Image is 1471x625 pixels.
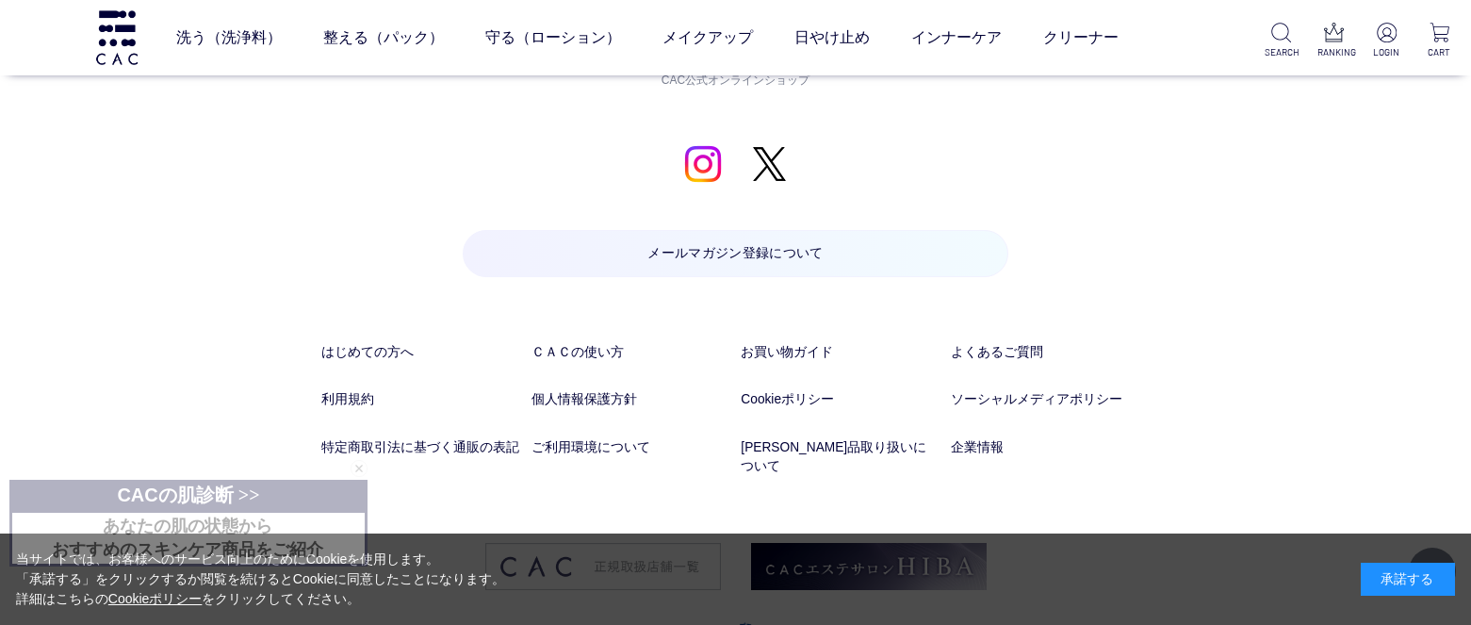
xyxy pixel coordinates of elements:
a: SEARCH [1265,23,1299,59]
div: 当サイトでは、お客様へのサービス向上のためにCookieを使用します。 「承諾する」をクリックするか閲覧を続けるとCookieに同意したことになります。 詳細はこちらの をクリックしてください。 [16,550,506,609]
a: ご利用環境について [531,438,730,458]
a: 利用規約 [321,390,520,410]
a: 整える（パック） [323,11,444,64]
a: はじめての方へ [321,343,520,363]
a: 洗う（洗浄料） [176,11,282,64]
a: ＣＡＣの使い方 [531,343,730,363]
a: メールマガジン登録について [463,230,1009,277]
a: Cookieポリシー [108,591,203,606]
a: 特定商取引法に基づく通販の表記 [321,438,520,458]
p: SEARCH [1265,45,1299,59]
img: logo [93,10,140,64]
a: メイクアップ [662,11,753,64]
p: LOGIN [1370,45,1404,59]
a: [PERSON_NAME]品取り扱いについて [741,438,940,477]
a: インナーケア [911,11,1002,64]
a: Cookieポリシー [741,390,940,410]
a: 企業情報 [951,438,1150,458]
a: 守る（ローション） [485,11,621,64]
p: RANKING [1317,45,1351,59]
a: 日やけ止め [794,11,870,64]
a: LOGIN [1370,23,1404,59]
a: ソーシャルメディアポリシー [951,390,1150,410]
a: よくあるご質問 [951,343,1150,363]
a: お買い物ガイド [741,343,940,363]
a: クリーナー [1043,11,1119,64]
a: RANKING [1317,23,1351,59]
a: CART [1422,23,1456,59]
div: 承諾する [1361,563,1455,596]
p: CART [1422,45,1456,59]
a: 個人情報保護方針 [531,390,730,410]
